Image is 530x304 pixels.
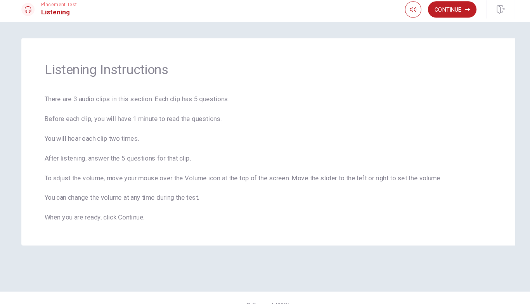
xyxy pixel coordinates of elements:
span: Placement Test [51,6,85,11]
h1: Listening [51,11,85,21]
span: © Copyright 2025 [244,289,286,295]
span: Listening Instructions [54,62,476,78]
span: There are 3 audio clips in this section. Each clip has 5 questions. Before each clip, you will ha... [54,93,476,214]
button: Continue [416,5,461,21]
